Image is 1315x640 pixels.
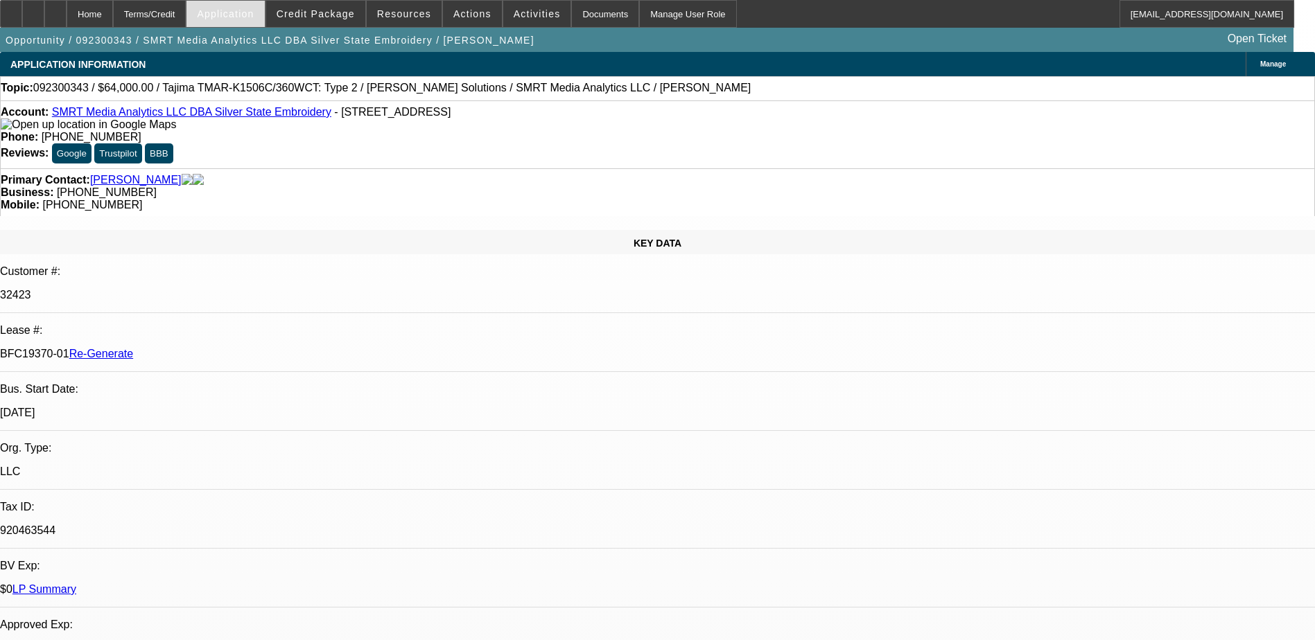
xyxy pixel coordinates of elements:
[69,348,134,359] a: Re-Generate
[197,8,254,19] span: Application
[42,131,141,143] span: [PHONE_NUMBER]
[145,143,173,163] button: BBB
[10,59,146,70] span: APPLICATION INFORMATION
[1,106,49,118] strong: Account:
[1,118,176,130] a: View Google Maps
[1,174,90,186] strong: Primary Contact:
[503,1,571,27] button: Activities
[42,199,142,211] span: [PHONE_NUMBER]
[377,8,431,19] span: Resources
[1,118,176,131] img: Open up location in Google Maps
[57,186,157,198] span: [PHONE_NUMBER]
[266,1,365,27] button: Credit Package
[1222,27,1292,51] a: Open Ticket
[90,174,182,186] a: [PERSON_NAME]
[6,35,534,46] span: Opportunity / 092300343 / SMRT Media Analytics LLC DBA Silver State Embroidery / [PERSON_NAME]
[634,238,681,249] span: KEY DATA
[1,199,40,211] strong: Mobile:
[1,186,53,198] strong: Business:
[1260,60,1286,68] span: Manage
[334,106,451,118] span: - [STREET_ADDRESS]
[94,143,141,163] button: Trustpilot
[33,82,751,94] span: 092300343 / $64,000.00 / Tajima TMAR-K1506C/360WCT: Type 2 / [PERSON_NAME] Solutions / SMRT Media...
[186,1,264,27] button: Application
[193,174,204,186] img: linkedin-icon.png
[443,1,502,27] button: Actions
[453,8,491,19] span: Actions
[52,143,92,163] button: Google
[1,147,49,159] strong: Reviews:
[367,1,442,27] button: Resources
[514,8,561,19] span: Activities
[12,583,76,595] a: LP Summary
[277,8,355,19] span: Credit Package
[1,131,38,143] strong: Phone:
[182,174,193,186] img: facebook-icon.png
[52,106,331,118] a: SMRT Media Analytics LLC DBA Silver State Embroidery
[1,82,33,94] strong: Topic:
